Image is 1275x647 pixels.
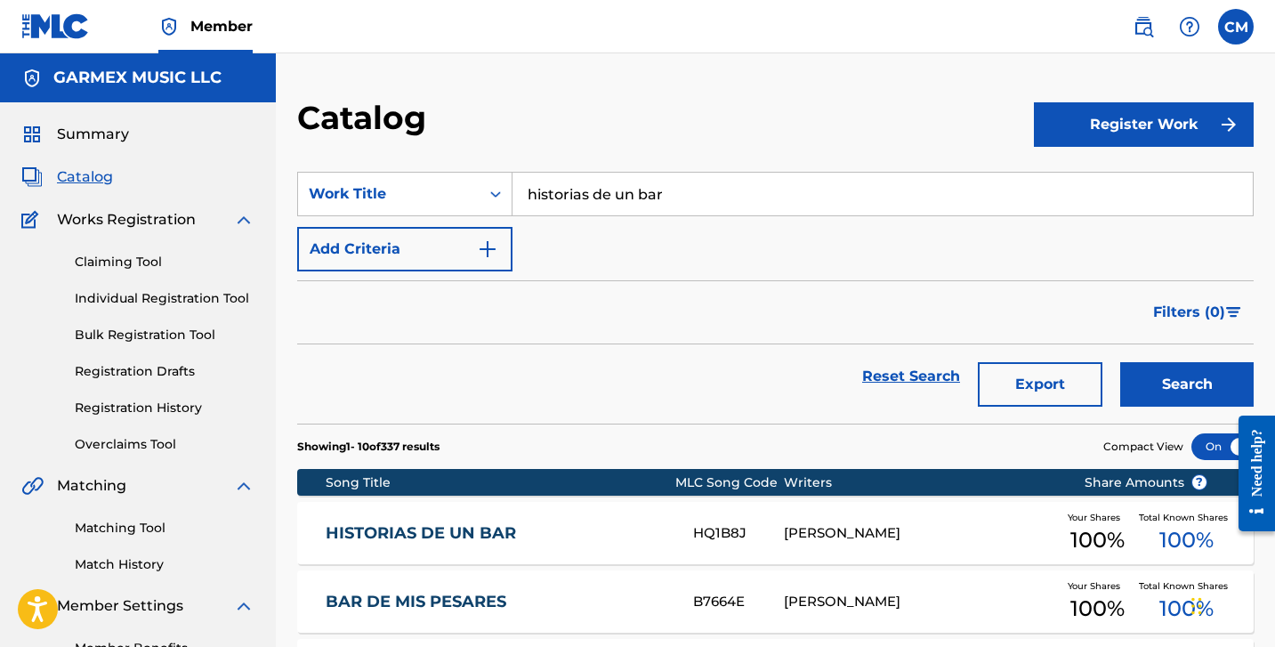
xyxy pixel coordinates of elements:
img: expand [233,209,254,230]
span: Member [190,16,253,36]
span: Your Shares [1068,579,1127,593]
span: Catalog [57,166,113,188]
span: Filters ( 0 ) [1153,302,1225,323]
a: Matching Tool [75,519,254,538]
div: [PERSON_NAME] [784,523,1056,544]
span: Works Registration [57,209,196,230]
a: Match History [75,555,254,574]
img: Summary [21,124,43,145]
a: Overclaims Tool [75,435,254,454]
a: Registration History [75,399,254,417]
iframe: Resource Center [1225,400,1275,546]
a: Registration Drafts [75,362,254,381]
a: Individual Registration Tool [75,289,254,308]
div: Work Title [309,183,469,205]
span: 100 % [1159,524,1214,556]
a: Claiming Tool [75,253,254,271]
img: f7272a7cc735f4ea7f67.svg [1218,114,1239,135]
img: expand [233,595,254,617]
form: Search Form [297,172,1254,424]
a: Reset Search [853,357,969,396]
a: Bulk Registration Tool [75,326,254,344]
a: CatalogCatalog [21,166,113,188]
span: Total Known Shares [1139,579,1235,593]
span: Total Known Shares [1139,511,1235,524]
div: Song Title [326,473,674,492]
img: 9d2ae6d4665cec9f34b9.svg [477,239,498,260]
button: Search [1120,362,1254,407]
div: HQ1B8J [693,523,784,544]
button: Register Work [1034,102,1254,147]
span: ? [1192,475,1206,489]
span: 100 % [1159,593,1214,625]
img: Top Rightsholder [158,16,180,37]
img: Member Settings [21,595,43,617]
button: Filters (0) [1142,290,1254,335]
iframe: Chat Widget [1186,562,1275,647]
a: Public Search [1126,9,1161,44]
span: Compact View [1103,439,1183,455]
div: User Menu [1218,9,1254,44]
span: Member Settings [57,595,183,617]
div: Widget de chat [1186,562,1275,647]
span: 100 % [1070,593,1125,625]
div: [PERSON_NAME] [784,592,1056,612]
span: Summary [57,124,129,145]
span: Share Amounts [1085,473,1207,492]
img: Matching [21,475,44,497]
img: expand [233,475,254,497]
img: MLC Logo [21,13,90,39]
a: SummarySummary [21,124,129,145]
div: Help [1172,9,1207,44]
div: Arrastrar [1191,579,1202,633]
p: Showing 1 - 10 of 337 results [297,439,440,455]
img: help [1179,16,1200,37]
a: BAR DE MIS PESARES [326,592,669,612]
img: Accounts [21,68,43,89]
span: Your Shares [1068,511,1127,524]
div: B7664E [693,592,784,612]
h2: Catalog [297,98,435,138]
span: 100 % [1070,524,1125,556]
div: MLC Song Code [675,473,785,492]
img: Works Registration [21,209,44,230]
button: Add Criteria [297,227,512,271]
span: Matching [57,475,126,497]
h5: GARMEX MUSIC LLC [53,68,222,88]
img: filter [1226,307,1241,318]
img: Catalog [21,166,43,188]
button: Export [978,362,1102,407]
div: Writers [784,473,1056,492]
a: HISTORIAS DE UN BAR [326,523,669,544]
img: search [1133,16,1154,37]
